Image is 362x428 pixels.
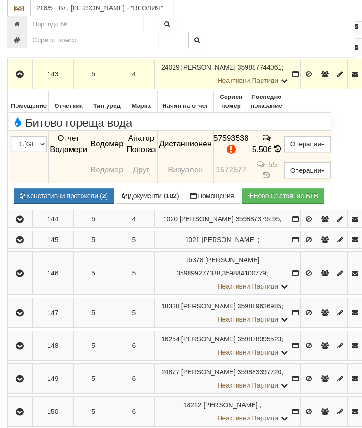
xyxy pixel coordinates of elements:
span: [PERSON_NAME] [205,256,259,264]
span: Неактивни Партиди [217,77,278,84]
td: Водомер [89,131,125,157]
span: 5.506 [252,145,272,154]
td: Визуален [157,157,213,183]
span: 4 [132,215,136,223]
span: Партида № [163,215,178,223]
button: Операции [284,136,331,152]
span: 6 [132,375,136,382]
span: [PERSON_NAME] [181,368,236,376]
span: Партида № [161,368,180,376]
button: Операции [284,162,331,178]
td: 5 [73,59,114,89]
th: Начин на отчет [157,91,213,113]
span: [PERSON_NAME] [181,335,236,343]
td: 144 [33,210,73,228]
input: Сериен номер [27,32,159,48]
td: 146 [33,252,73,295]
td: 5 [73,331,114,361]
td: Дистанционен [157,131,213,157]
span: [PERSON_NAME] [203,401,257,409]
span: 359887744061 [238,64,281,71]
span: 5 [132,309,136,316]
button: Помещения [183,188,240,204]
td: 5 [73,298,114,328]
th: Марка [125,91,157,113]
span: 359889626985 [238,302,281,310]
span: 359878995523 [238,335,281,343]
span: История на забележките [256,160,268,169]
span: Неактивни Партиди [217,283,278,290]
td: ; [155,364,290,394]
th: Последно показание [249,91,284,113]
span: История на показанията [261,171,271,180]
span: 359899277388,359884100779 [176,269,266,277]
th: Отчетник [49,91,89,113]
td: ; [155,331,290,361]
span: Партида № [161,302,180,310]
span: 5 [132,236,136,243]
td: Друг [125,157,157,183]
td: 5 [73,252,114,295]
td: 5 [73,397,114,427]
input: Партида № [27,16,144,32]
td: 5 [73,210,114,228]
span: 4 [132,70,136,78]
span: 6 [132,342,136,349]
span: Партида № [185,256,204,264]
span: Неактивни Партиди [217,348,278,356]
td: Водомер [89,157,125,183]
td: ; [155,397,290,427]
span: [PERSON_NAME] [202,236,256,243]
span: Битово гореща вода [11,117,132,129]
button: Новo Състояние БГВ [242,188,324,204]
td: ; [155,231,290,249]
td: ; [155,298,290,328]
span: 57593538 [214,134,249,143]
td: 147 [33,298,73,328]
span: 359887379495 [236,215,280,223]
b: 102 [166,192,177,200]
th: Сериен номер [213,91,249,113]
th: Тип уред [89,91,125,113]
td: 148 [33,331,73,361]
span: Неактивни Партиди [217,414,278,422]
span: 55 [268,160,277,169]
span: История на показанията [274,145,281,153]
th: Помещение [9,91,49,113]
span: 6 [132,408,136,415]
td: ; [155,59,290,89]
td: 5 [73,231,114,249]
span: [PERSON_NAME] [180,215,234,223]
span: Неактивни Партиди [217,381,278,389]
button: Констативни протоколи (2) [14,188,114,204]
span: [PERSON_NAME] [181,64,236,71]
td: Апатор Повогаз [125,131,157,157]
span: Партида № [183,401,202,409]
td: ; [155,210,290,228]
span: Партида № [161,64,180,71]
span: 5 [132,269,136,277]
button: Документи (102) [116,188,185,204]
span: Неактивни Партиди [217,315,278,323]
b: 2 [102,192,106,200]
td: ; [155,252,290,295]
td: 5 [73,364,114,394]
td: 150 [33,397,73,427]
span: История на забележките [261,133,271,142]
span: [PERSON_NAME] [181,302,236,310]
span: Партида № [161,335,180,343]
td: 1572577 [213,157,249,183]
td: 143 [33,59,73,89]
span: Отчет Водомери [50,134,87,154]
td: 149 [33,364,73,394]
td: 145 [33,231,73,249]
span: Партида № [185,236,200,243]
span: 359883397720 [238,368,281,376]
